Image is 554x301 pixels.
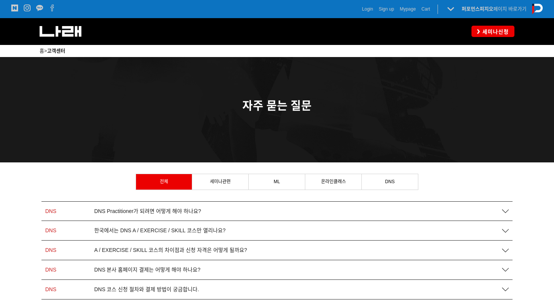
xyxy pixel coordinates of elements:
span: 자주 묻는 질문 [242,99,312,112]
a: 온라인클래스 [305,174,361,189]
span: 한국에서는 DNS A / EXERCISE / SKILL 코스만 열리나요? [94,227,225,234]
span: DNS [45,286,57,292]
span: ML [274,179,280,184]
a: ML [249,174,305,189]
span: 전체 [160,179,168,184]
span: DNS [385,179,395,184]
a: Login [362,5,373,13]
span: DNS [45,208,57,214]
span: DNS [45,247,57,253]
span: DNS Practitioner가 되려면 어떻게 해야 하나요? [94,208,201,215]
span: DNS 코스 신청 절차와 결제 방법이 궁금합니다. [94,286,199,293]
a: 전체 [136,174,192,189]
a: DNS [362,174,418,189]
span: A / EXERCISE / SKILL 코스의 차이점과 신청 자격은 어떻게 될까요? [94,247,247,253]
a: Sign up [379,5,394,13]
span: DNS [45,227,57,233]
a: 세미나신청 [471,26,514,37]
span: 세미나신청 [480,28,509,36]
strong: 퍼포먼스피지오 [462,6,493,12]
p: > [40,47,514,55]
span: 세미나관련 [210,179,231,184]
a: 세미나관련 [192,174,248,189]
span: DNS [45,267,57,273]
a: 고객센터 [47,48,65,54]
a: Mypage [400,5,416,13]
span: DNS 본사 홈페이지 결제는 어떻게 해야 하나요? [94,267,200,273]
a: Cart [421,5,430,13]
a: 퍼포먼스피지오페이지 바로가기 [462,6,526,12]
a: 홈 [40,48,44,54]
span: 온라인클래스 [321,179,346,184]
